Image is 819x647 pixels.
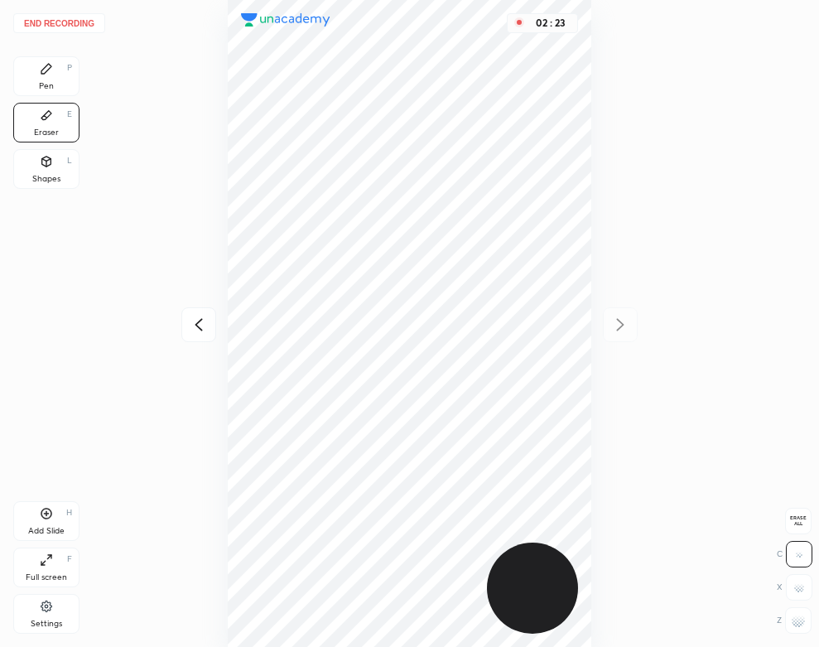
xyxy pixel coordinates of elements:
[26,573,67,582] div: Full screen
[531,17,571,29] div: 02 : 23
[777,574,812,601] div: X
[32,175,60,183] div: Shapes
[67,555,72,563] div: F
[241,13,330,27] img: logo.38c385cc.svg
[66,509,72,517] div: H
[67,110,72,118] div: E
[34,128,59,137] div: Eraser
[39,82,54,90] div: Pen
[13,13,105,33] button: End recording
[777,607,812,634] div: Z
[28,527,65,535] div: Add Slide
[67,157,72,165] div: L
[786,515,811,527] span: Erase all
[67,64,72,72] div: P
[31,620,62,628] div: Settings
[777,541,812,567] div: C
